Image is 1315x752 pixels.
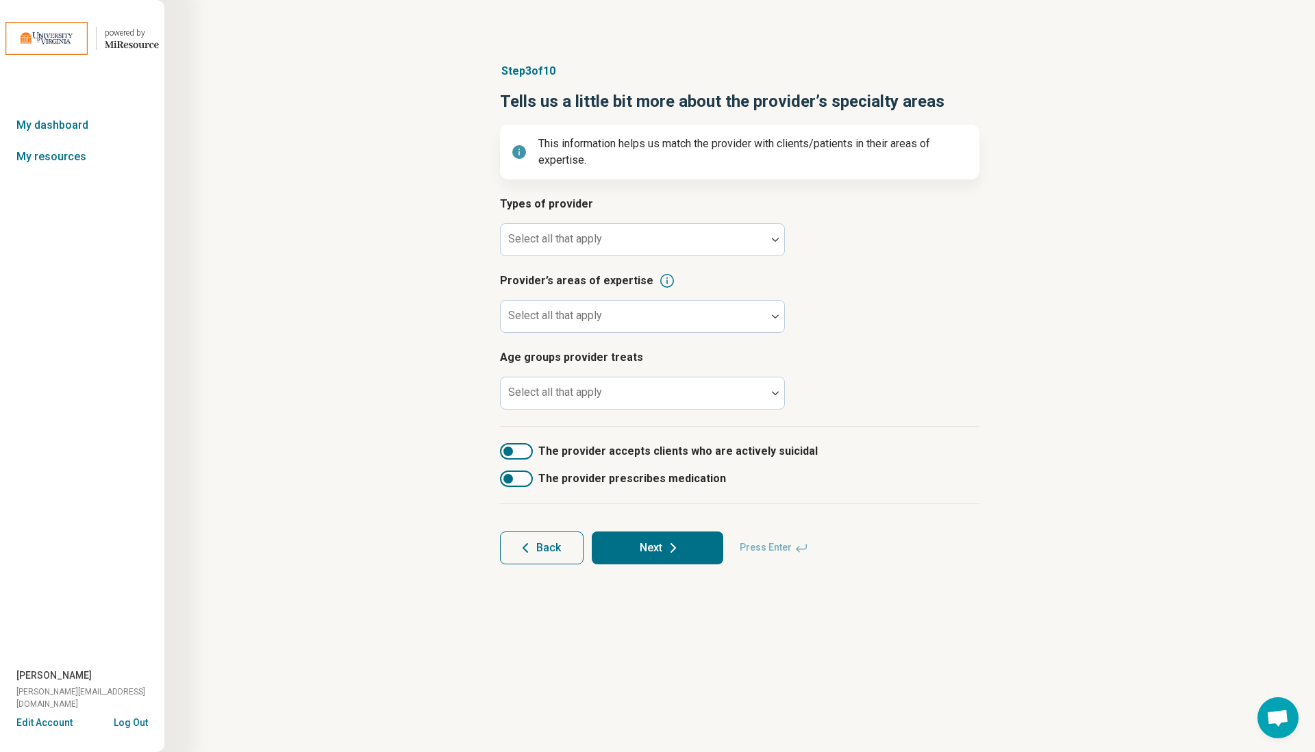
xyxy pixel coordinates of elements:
[500,273,979,289] h3: Provider’s areas of expertise
[731,531,816,564] span: Press Enter
[1257,697,1299,738] div: Open chat
[538,443,818,460] span: The provider accepts clients who are actively suicidal
[500,90,979,114] h1: Tells us a little bit more about the provider’s specialty areas
[538,471,726,487] span: The provider prescribes medication
[16,668,92,683] span: [PERSON_NAME]
[16,686,164,710] span: [PERSON_NAME][EMAIL_ADDRESS][DOMAIN_NAME]
[508,232,602,245] label: Select all that apply
[538,136,968,168] p: This information helps us match the provider with clients/patients in their areas of expertise.
[500,349,979,366] h3: Age groups provider treats
[592,531,723,564] button: Next
[114,716,148,727] button: Log Out
[508,309,602,322] label: Select all that apply
[500,196,979,212] h3: Types of provider
[500,531,584,564] button: Back
[508,386,602,399] label: Select all that apply
[105,27,159,39] div: powered by
[5,22,88,55] img: University of Virginia
[5,22,159,55] a: University of Virginiapowered by
[536,542,561,553] span: Back
[16,716,73,730] button: Edit Account
[500,63,979,79] p: Step 3 of 10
